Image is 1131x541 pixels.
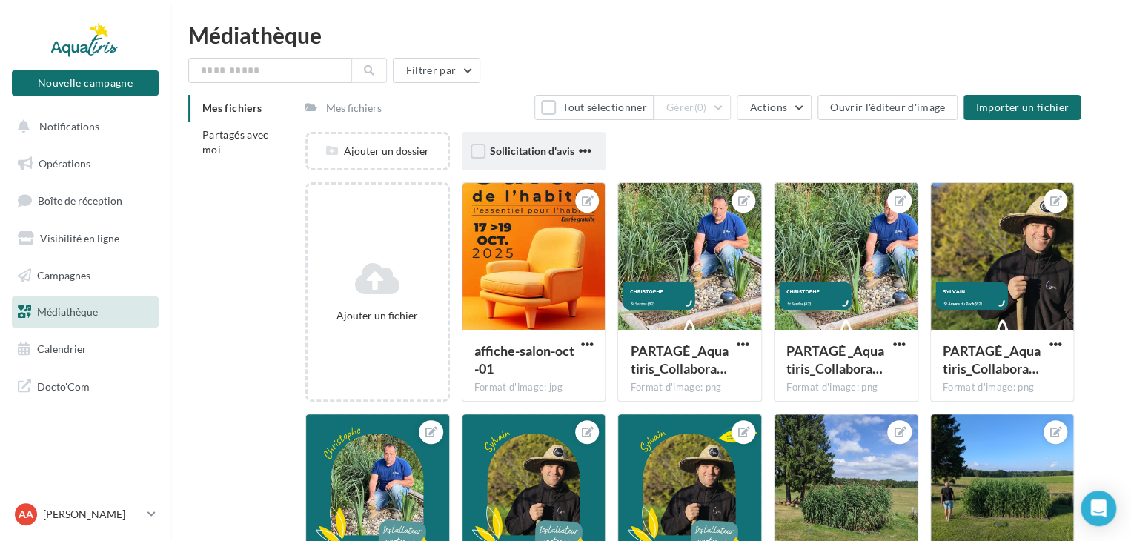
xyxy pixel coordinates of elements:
span: PARTAGÉ _Aquatiris_Collaborateur (2) [630,342,728,376]
button: Nouvelle campagne [12,70,159,96]
span: Actions [749,101,786,113]
button: Importer un fichier [963,95,1081,120]
div: Format d'image: png [786,381,906,394]
span: PARTAGÉ _Aquatiris_Collaborateur [943,342,1041,376]
span: Mes fichiers [202,102,262,114]
div: Médiathèque [188,24,1113,46]
a: Opérations [9,148,162,179]
span: Partagés avec moi [202,128,269,156]
button: Gérer(0) [654,95,732,120]
button: Tout sélectionner [534,95,653,120]
a: Visibilité en ligne [9,223,162,254]
span: Importer un fichier [975,101,1069,113]
button: Filtrer par [393,58,480,83]
div: Ajouter un dossier [308,144,448,159]
a: Calendrier [9,333,162,365]
span: affiche-salon-oct-01 [474,342,574,376]
button: Actions [737,95,811,120]
span: PARTAGÉ _Aquatiris_Collaborateur (1) [786,342,884,376]
span: Notifications [39,120,99,133]
p: [PERSON_NAME] [43,507,142,522]
span: Sollicitation d'avis [490,145,574,157]
div: Mes fichiers [326,101,382,116]
a: Boîte de réception [9,185,162,216]
div: Ajouter un fichier [314,308,442,323]
div: Format d'image: png [943,381,1062,394]
span: AA [19,507,33,522]
button: Ouvrir l'éditeur d'image [817,95,958,120]
a: Campagnes [9,260,162,291]
button: Notifications [9,111,156,142]
span: Opérations [39,157,90,170]
span: (0) [694,102,707,113]
span: Médiathèque [37,305,98,318]
div: Format d'image: jpg [474,381,594,394]
a: Docto'Com [9,371,162,402]
a: Médiathèque [9,296,162,328]
span: Visibilité en ligne [40,232,119,245]
a: AA [PERSON_NAME] [12,500,159,528]
span: Docto'Com [37,376,90,396]
span: Calendrier [37,342,87,355]
span: Boîte de réception [38,194,122,207]
span: Campagnes [37,268,90,281]
div: Format d'image: png [630,381,749,394]
div: Open Intercom Messenger [1081,491,1116,526]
